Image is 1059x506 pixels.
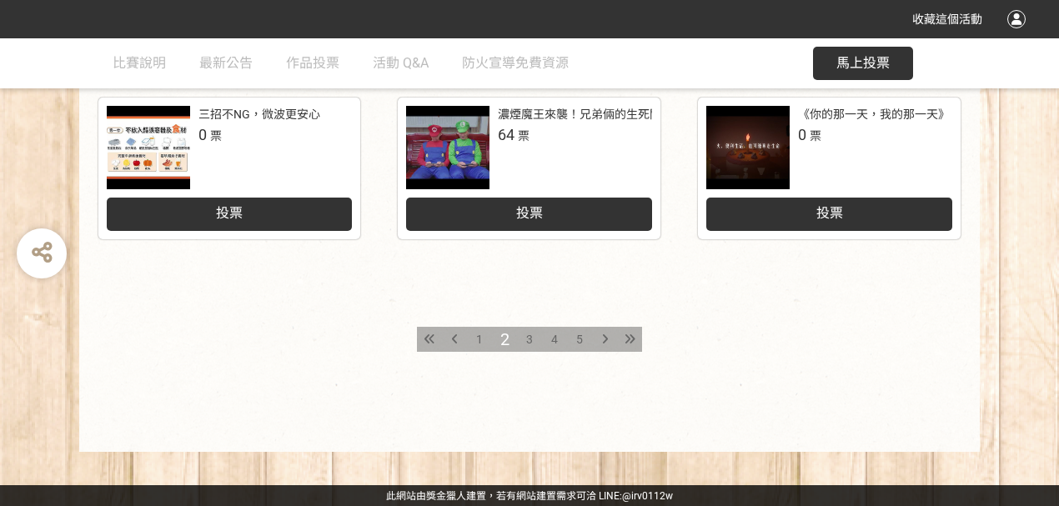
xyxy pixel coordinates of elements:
a: 活動 Q&A [373,38,429,88]
span: 投票 [216,205,243,221]
span: 投票 [516,205,543,221]
span: 比賽說明 [113,55,166,71]
span: 0 [198,126,207,143]
span: 64 [498,126,514,143]
span: 票 [210,129,222,143]
a: 最新公告 [199,38,253,88]
a: 防火宣導免費資源 [462,38,569,88]
span: 5 [576,333,583,346]
a: 此網站由獎金獵人建置，若有網站建置需求 [386,490,576,502]
a: 濃煙魔王來襲！兄弟倆的生死關門64票投票 [398,98,660,239]
span: 最新公告 [199,55,253,71]
span: 作品投票 [286,55,339,71]
span: 4 [551,333,558,346]
span: 票 [518,129,529,143]
div: 《你的那一天，我的那一天》 [798,106,950,123]
a: 比賽說明 [113,38,166,88]
span: 2 [500,329,509,349]
span: 防火宣導免費資源 [462,55,569,71]
a: 三招不NG，微波更安心0票投票 [98,98,361,239]
span: 收藏這個活動 [912,13,982,26]
button: 馬上投票 [813,47,913,80]
span: 馬上投票 [836,55,890,71]
a: 作品投票 [286,38,339,88]
span: 活動 Q&A [373,55,429,71]
span: 1 [476,333,483,346]
span: 投票 [816,205,843,221]
div: 濃煙魔王來襲！兄弟倆的生死關門 [498,106,673,123]
a: @irv0112w [622,490,673,502]
span: 可洽 LINE: [386,490,673,502]
span: 0 [798,126,806,143]
span: 票 [810,129,821,143]
span: 3 [526,333,533,346]
div: 三招不NG，微波更安心 [198,106,320,123]
a: 《你的那一天，我的那一天》0票投票 [698,98,961,239]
